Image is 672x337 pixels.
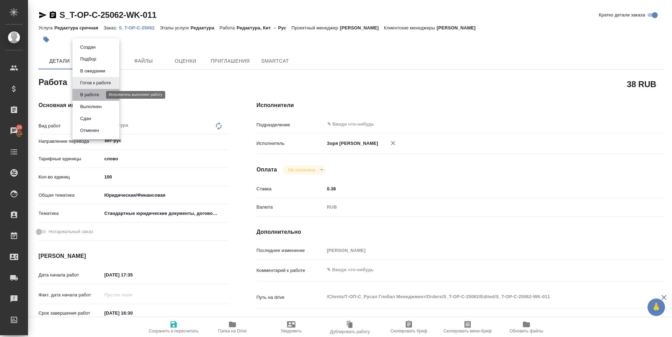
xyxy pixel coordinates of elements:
button: Готов к работе [78,79,113,87]
button: Выполнен [78,103,104,111]
button: Сдан [78,115,93,122]
button: В ожидании [78,67,107,75]
button: Создан [78,43,98,51]
button: В работе [78,91,101,99]
button: Подбор [78,55,98,63]
button: Отменен [78,127,101,134]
